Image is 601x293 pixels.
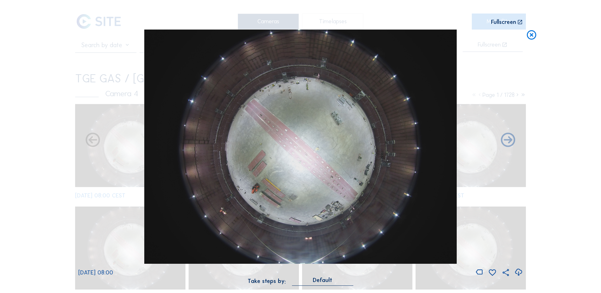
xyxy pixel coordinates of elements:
[248,278,286,284] div: Take steps by:
[313,277,332,283] div: Default
[292,277,353,286] div: Default
[499,132,517,149] i: Back
[84,132,102,149] i: Forward
[144,30,457,264] img: Image
[78,269,113,276] span: [DATE] 08:00
[491,19,516,25] div: Fullscreen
